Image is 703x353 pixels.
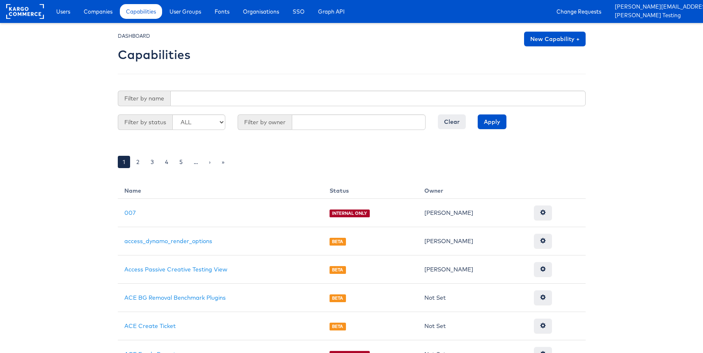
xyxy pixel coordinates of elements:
a: Users [50,4,76,19]
td: [PERSON_NAME] [418,255,527,284]
h2: Capabilities [118,48,190,61]
span: Graph API [318,7,345,16]
span: INTERNAL ONLY [330,210,370,217]
span: BETA [330,238,346,246]
span: BETA [330,323,346,330]
input: Clear [438,114,466,129]
span: BETA [330,294,346,302]
a: Capabilities [120,4,162,19]
td: Not Set [418,284,527,312]
a: Organisations [237,4,285,19]
a: [PERSON_NAME][EMAIL_ADDRESS][PERSON_NAME][DOMAIN_NAME] [615,3,697,11]
a: » [217,156,229,168]
span: Companies [84,7,112,16]
a: 4 [160,156,173,168]
span: Filter by status [118,114,172,130]
span: BETA [330,266,346,274]
a: New Capability + [524,32,586,46]
td: [PERSON_NAME] [418,199,527,227]
span: Users [56,7,70,16]
span: Filter by owner [238,114,292,130]
span: SSO [293,7,305,16]
a: [PERSON_NAME] Testing [615,11,697,20]
a: Access Passive Creative Testing View [124,266,227,273]
a: ACE BG Removal Benchmark Plugins [124,294,226,301]
a: 2 [131,156,144,168]
input: Apply [478,114,506,129]
a: Companies [78,4,119,19]
th: Owner [418,180,527,199]
small: DASHBOARD [118,33,150,39]
td: Not Set [418,312,527,340]
a: › [204,156,215,168]
th: Status [323,180,418,199]
a: Graph API [312,4,351,19]
a: 3 [146,156,159,168]
a: ACE Create Ticket [124,322,176,330]
a: User Groups [163,4,207,19]
span: Filter by name [118,91,170,106]
a: 1 [118,156,130,168]
a: access_dynamo_render_options [124,237,212,245]
a: SSO [286,4,311,19]
span: Organisations [243,7,279,16]
a: Fonts [208,4,236,19]
a: Change Requests [550,4,607,19]
span: Fonts [215,7,229,16]
span: Capabilities [126,7,156,16]
td: [PERSON_NAME] [418,227,527,255]
a: … [189,156,203,168]
span: User Groups [169,7,201,16]
a: 5 [174,156,188,168]
a: 007 [124,209,136,216]
th: Name [118,180,323,199]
